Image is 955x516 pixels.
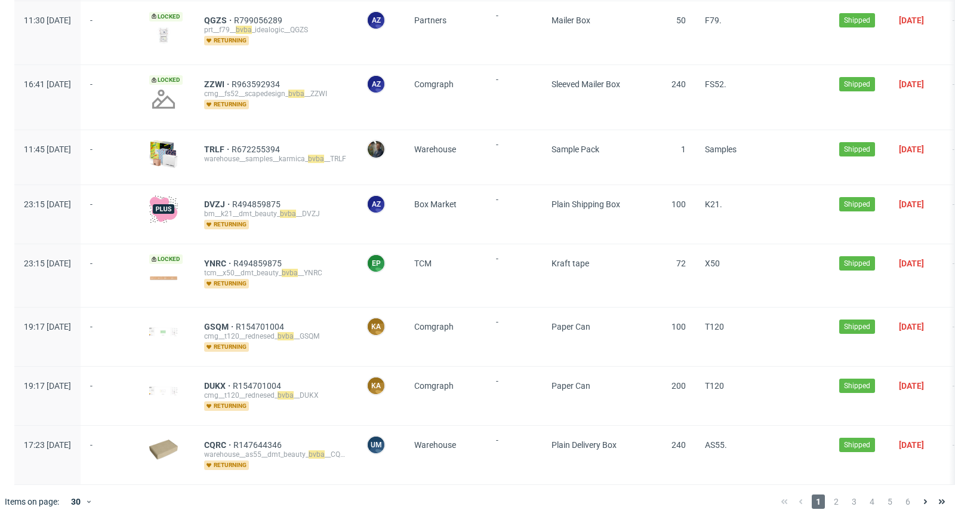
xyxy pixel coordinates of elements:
mark: bvba [288,90,304,98]
img: Maciej Sobola [368,141,384,158]
span: Plain Shipping Box [552,199,620,209]
span: - [90,381,130,411]
span: 5 [883,494,897,509]
figcaption: AZ [368,196,384,213]
span: Partners [414,16,446,25]
span: [DATE] [899,259,924,268]
div: cmg__t120__rednesed_ __DUKX [204,391,347,400]
span: Sample Pack [552,145,599,154]
span: Shipped [844,258,870,269]
span: returning [204,460,249,470]
img: plus-icon.676465ae8f3a83198b3f.png [149,195,178,223]
img: data [149,276,178,281]
span: T120 [705,381,724,391]
span: Shipped [844,15,870,26]
img: sample-icon.16e107be6ad460a3e330.png [149,140,178,168]
span: Paper Can [552,381,590,391]
span: [DATE] [899,145,924,154]
mark: bvba [309,450,325,459]
figcaption: UM [368,437,384,453]
a: R147644346 [233,440,284,450]
div: bm__k21__dmt_beauty_ __DVZJ [204,209,347,219]
span: 72 [676,259,686,268]
span: Plain Delivery Box [552,440,617,450]
mark: bvba [236,26,252,34]
span: - [496,140,532,170]
div: warehouse__as55__dmt_beauty_ __CQRC [204,450,347,459]
span: R799056289 [234,16,285,25]
mark: bvba [278,391,294,400]
span: 11:45 [DATE] [24,145,71,154]
span: Sleeved Mailer Box [552,79,620,89]
img: data [149,26,178,45]
figcaption: AZ [368,76,384,93]
figcaption: EP [368,255,384,272]
a: R494859875 [232,199,283,209]
span: X50 [705,259,720,268]
span: 100 [671,322,686,331]
div: warehouse__samples__karmica_ __TRLF [204,154,347,164]
span: - [496,75,532,115]
div: prt__f79__ _idealogic__QGZS [204,25,347,35]
span: 50 [676,16,686,25]
figcaption: ka [368,377,384,394]
span: QGZS [204,16,234,25]
figcaption: AZ [368,12,384,29]
span: Warehouse [414,145,456,154]
span: Paper Can [552,322,590,331]
a: DVZJ [204,199,232,209]
a: TRLF [204,145,232,154]
span: Shipped [844,321,870,332]
a: YNRC [204,259,233,268]
img: no_design.png [149,85,178,113]
span: 240 [671,440,686,450]
span: 16:41 [DATE] [24,79,71,89]
img: data [149,386,178,396]
span: - [496,11,532,50]
span: Shipped [844,440,870,450]
span: Comgraph [414,322,454,331]
a: R154701004 [233,381,284,391]
span: - [90,259,130,293]
span: Shipped [844,79,870,90]
span: - [496,195,532,229]
span: 200 [671,381,686,391]
span: R494859875 [233,259,284,268]
span: [DATE] [899,322,924,331]
span: [DATE] [899,199,924,209]
span: 6 [901,494,914,509]
a: GSQM [204,322,236,331]
span: Shipped [844,144,870,155]
a: R963592934 [232,79,282,89]
a: R154701004 [236,322,286,331]
a: ZZWI [204,79,232,89]
span: Locked [149,12,183,21]
span: Kraft tape [552,259,589,268]
span: Shipped [844,199,870,210]
span: Mailer Box [552,16,590,25]
span: 23:15 [DATE] [24,199,71,209]
div: cmg__fs52__scapedesign_ __ZZWI [204,89,347,99]
span: FS52. [705,79,726,89]
span: DUKX [204,381,233,391]
span: returning [204,220,249,229]
span: 4 [865,494,879,509]
a: R672255394 [232,145,282,154]
mark: bvba [280,210,296,218]
span: 19:17 [DATE] [24,381,71,391]
span: - [90,322,130,352]
img: data [149,327,178,337]
span: 240 [671,79,686,89]
img: plain-eco.9b3ba858dad33fd82c36.png [149,440,178,460]
span: T120 [705,322,724,331]
span: - [90,145,130,170]
span: [DATE] [899,79,924,89]
span: 100 [671,199,686,209]
span: AS55. [705,440,727,450]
